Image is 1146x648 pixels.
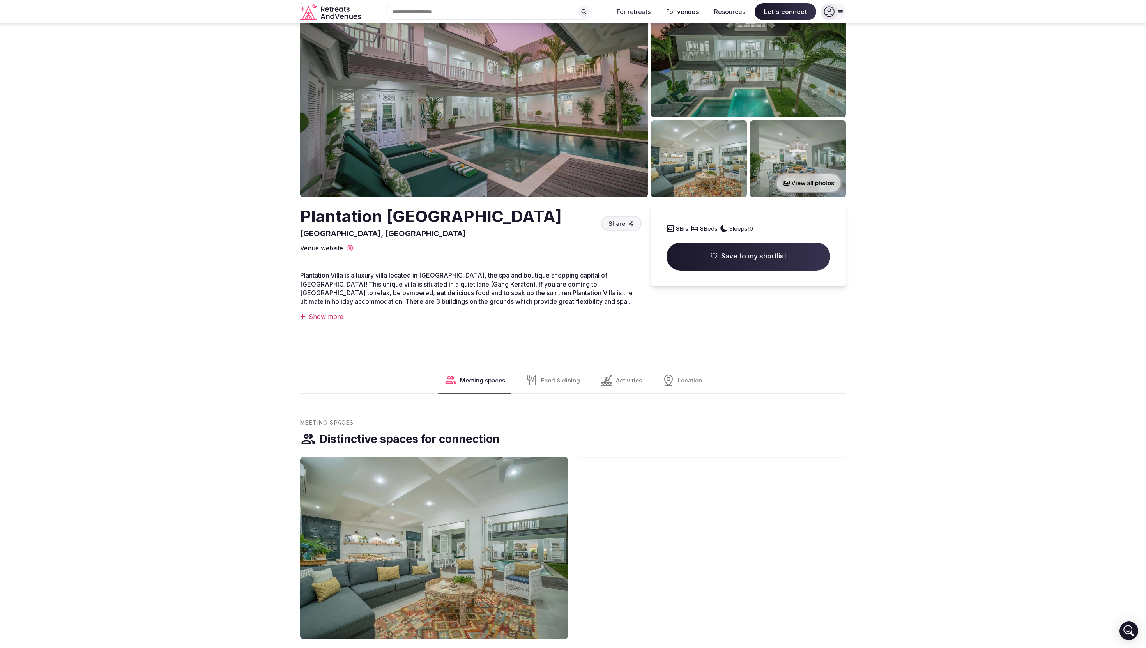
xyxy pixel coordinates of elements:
span: Let's connect [755,3,816,20]
div: Show more [300,312,642,321]
span: Plantation Villa is a luxury villa located in [GEOGRAPHIC_DATA], the spa and boutique shopping ca... [300,271,633,305]
a: Venue website [300,244,354,252]
button: View all photos [775,173,842,193]
a: Visit the homepage [300,3,363,21]
div: Open Intercom Messenger [1119,621,1138,640]
img: Venue cover photo [300,8,648,197]
span: Sleeps 10 [729,225,753,233]
span: 8 Brs [676,225,688,233]
span: Save to my shortlist [721,252,787,261]
img: Gallery image 1 [300,457,568,639]
button: For retreats [610,3,657,20]
span: Meeting spaces [460,376,505,384]
svg: Retreats and Venues company logo [300,3,363,21]
span: Activities [616,376,642,384]
img: Venue gallery photo [651,120,747,197]
span: Food & dining [541,376,580,384]
span: Venue website [300,244,343,252]
h3: Distinctive spaces for connection [320,432,500,447]
img: Venue gallery photo [750,120,846,197]
span: [GEOGRAPHIC_DATA], [GEOGRAPHIC_DATA] [300,229,466,238]
span: Location [678,376,702,384]
img: Venue gallery photo [651,8,846,117]
h2: Plantation [GEOGRAPHIC_DATA] [300,205,562,228]
button: Share [601,216,642,231]
span: 8 Beds [700,225,718,233]
button: Resources [708,3,752,20]
span: Meeting Spaces [300,419,354,427]
button: For venues [660,3,705,20]
span: Share [608,220,625,228]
